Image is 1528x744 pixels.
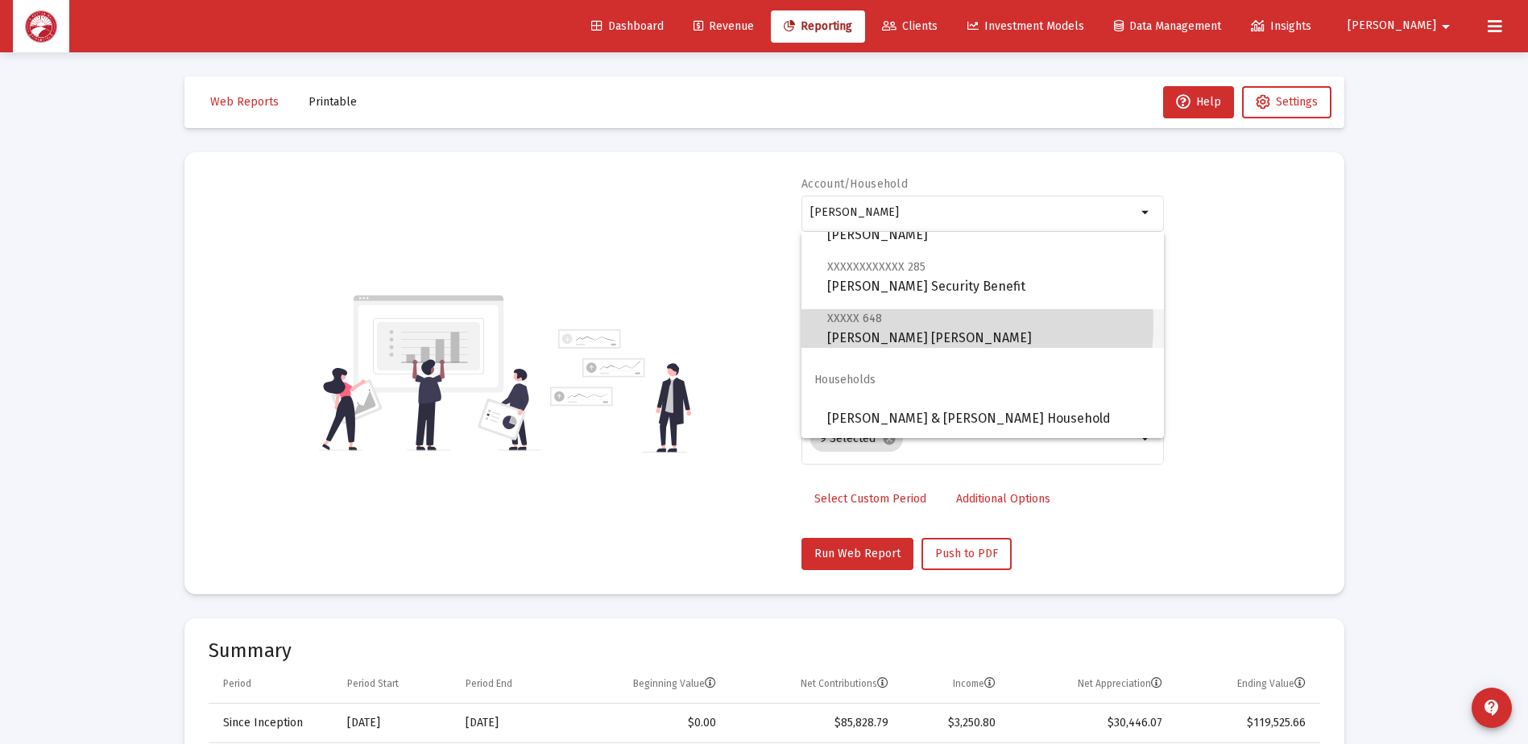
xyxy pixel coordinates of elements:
[209,704,336,742] td: Since Inception
[1482,698,1501,717] mat-icon: contact_support
[801,177,908,191] label: Account/Household
[466,677,512,690] div: Period End
[810,426,903,452] mat-chip: 9 Selected
[1174,704,1319,742] td: $119,525.66
[954,10,1097,43] a: Investment Models
[1251,19,1311,33] span: Insights
[1328,10,1475,42] button: [PERSON_NAME]
[1242,86,1331,118] button: Settings
[1101,10,1234,43] a: Data Management
[1276,95,1318,109] span: Settings
[209,665,336,704] td: Column Period
[921,538,1012,570] button: Push to PDF
[210,95,279,109] span: Web Reports
[308,95,357,109] span: Printable
[1137,429,1156,448] mat-icon: arrow_drop_down
[223,677,251,690] div: Period
[814,492,926,506] span: Select Custom Period
[956,492,1050,506] span: Additional Options
[566,704,727,742] td: $0.00
[319,293,540,453] img: reporting
[681,10,767,43] a: Revenue
[810,423,1137,455] mat-chip-list: Selection
[814,547,901,560] span: Run Web Report
[1436,10,1456,43] mat-icon: arrow_drop_down
[1237,677,1306,690] div: Ending Value
[869,10,950,43] a: Clients
[900,704,1007,742] td: $3,250.80
[882,19,938,33] span: Clients
[1007,665,1174,704] td: Column Net Appreciation
[347,715,443,731] div: [DATE]
[454,665,566,704] td: Column Period End
[827,308,1151,348] span: [PERSON_NAME] [PERSON_NAME]
[801,677,888,690] div: Net Contributions
[935,547,998,560] span: Push to PDF
[827,312,882,325] span: XXXXX 648
[633,677,716,690] div: Beginning Value
[591,19,664,33] span: Dashboard
[336,665,454,704] td: Column Period Start
[967,19,1084,33] span: Investment Models
[209,643,1320,659] mat-card-title: Summary
[801,361,1164,399] span: Households
[694,19,754,33] span: Revenue
[727,665,900,704] td: Column Net Contributions
[771,10,865,43] a: Reporting
[1078,677,1162,690] div: Net Appreciation
[1348,19,1436,33] span: [PERSON_NAME]
[25,10,57,43] img: Dashboard
[810,206,1137,219] input: Search or select an account or household
[1114,19,1221,33] span: Data Management
[882,432,897,446] mat-icon: cancel
[1238,10,1324,43] a: Insights
[296,86,370,118] button: Printable
[578,10,677,43] a: Dashboard
[466,715,555,731] div: [DATE]
[1163,86,1234,118] button: Help
[827,260,925,274] span: XXXXXXXXXXXX 285
[953,677,996,690] div: Income
[900,665,1007,704] td: Column Income
[197,86,292,118] button: Web Reports
[827,399,1151,438] span: [PERSON_NAME] & [PERSON_NAME] Household
[550,329,691,453] img: reporting-alt
[727,704,900,742] td: $85,828.79
[566,665,727,704] td: Column Beginning Value
[1007,704,1174,742] td: $30,446.07
[347,677,399,690] div: Period Start
[827,257,1151,296] span: [PERSON_NAME] Security Benefit
[1174,665,1319,704] td: Column Ending Value
[1176,95,1221,109] span: Help
[801,538,913,570] button: Run Web Report
[784,19,852,33] span: Reporting
[1137,203,1156,222] mat-icon: arrow_drop_down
